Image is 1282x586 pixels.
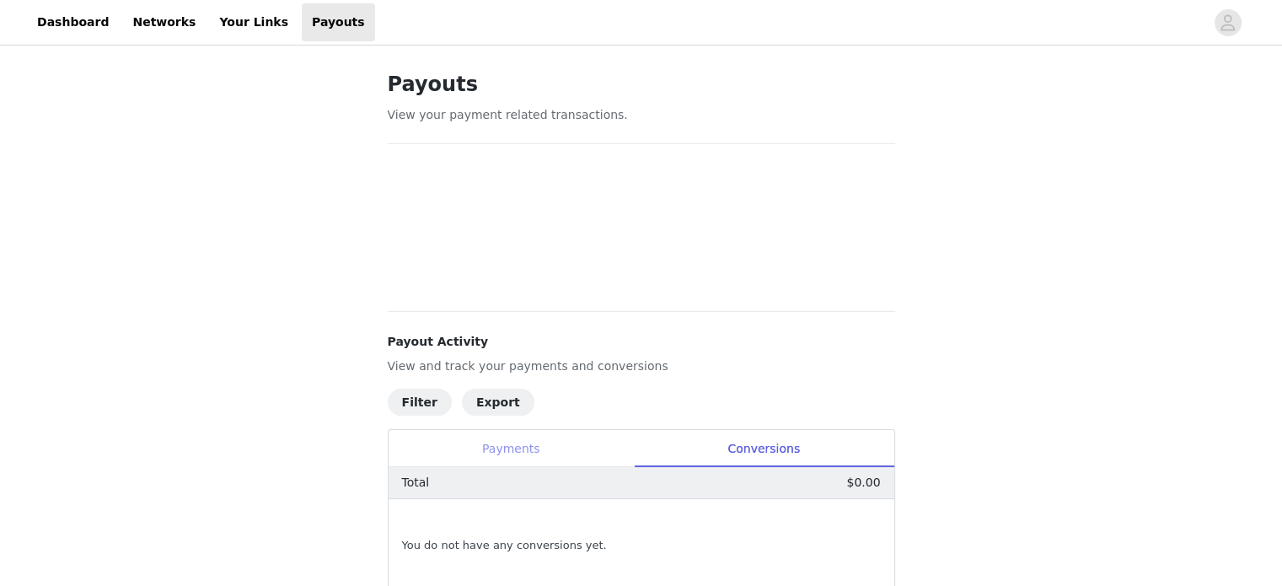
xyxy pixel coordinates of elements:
[388,69,895,99] h1: Payouts
[402,537,607,554] span: You do not have any conversions yet.
[27,3,119,41] a: Dashboard
[388,333,895,351] h4: Payout Activity
[846,474,880,492] p: $0.00
[388,106,895,124] p: View your payment related transactions.
[389,430,634,468] div: Payments
[402,474,430,492] p: Total
[1220,9,1236,36] div: avatar
[634,430,894,468] div: Conversions
[122,3,206,41] a: Networks
[209,3,298,41] a: Your Links
[462,389,534,416] button: Export
[388,389,452,416] button: Filter
[388,358,895,375] p: View and track your payments and conversions
[302,3,375,41] a: Payouts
